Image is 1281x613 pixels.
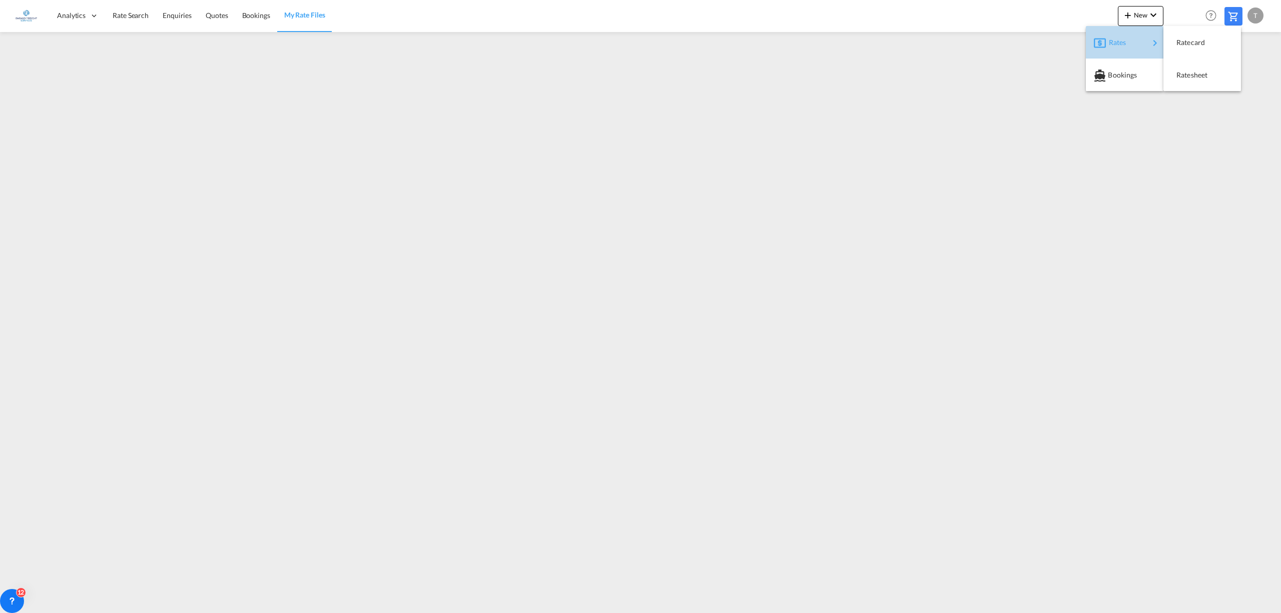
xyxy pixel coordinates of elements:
[1086,59,1163,91] button: Bookings
[1171,30,1233,55] div: Ratecard
[1109,33,1121,53] span: Rates
[1108,65,1119,85] span: Bookings
[1094,63,1155,88] div: Bookings
[1176,65,1187,85] span: Ratesheet
[1176,33,1187,53] span: Ratecard
[1149,37,1161,49] md-icon: icon-chevron-right
[1171,63,1233,88] div: Ratesheet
